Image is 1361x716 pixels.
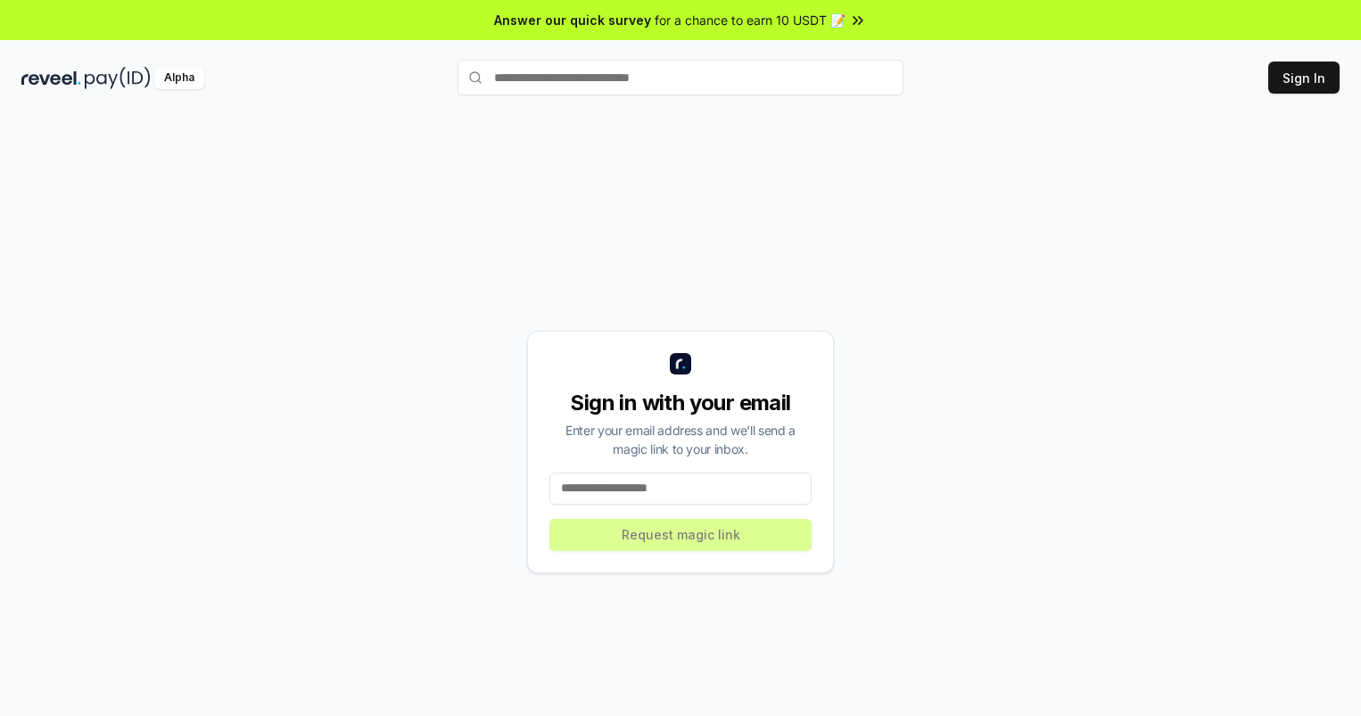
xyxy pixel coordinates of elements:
button: Sign In [1268,62,1340,94]
span: Answer our quick survey [494,11,651,29]
img: reveel_dark [21,67,81,89]
div: Sign in with your email [549,389,812,417]
img: logo_small [670,353,691,374]
img: pay_id [85,67,151,89]
span: for a chance to earn 10 USDT 📝 [655,11,845,29]
div: Enter your email address and we’ll send a magic link to your inbox. [549,421,812,458]
div: Alpha [154,67,204,89]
